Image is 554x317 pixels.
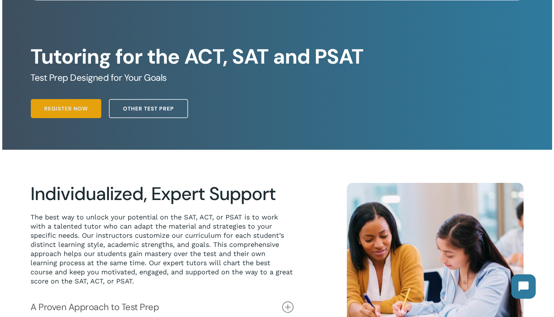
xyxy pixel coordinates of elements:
p: The best way to unlock your potential on the SAT, ACT, or PSAT is to work with a talented tutor w... [30,213,294,286]
span: Other Test Prep [123,105,174,112]
a: Other Test Prep [109,99,188,118]
h5: Test Prep Designed for Your Goals [30,72,523,84]
a: Register Now [31,99,101,118]
h2: Individualized, Expert Support [30,183,294,205]
h1: Tutoring for the ACT, SAT and PSAT [30,45,523,69]
span: Register Now [44,105,88,112]
iframe: Chatbot [504,267,543,306]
